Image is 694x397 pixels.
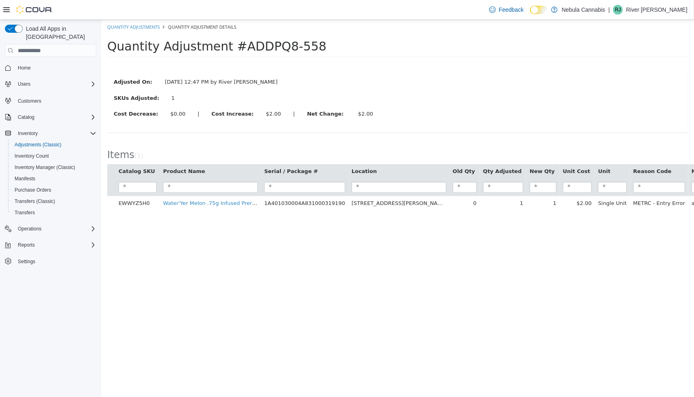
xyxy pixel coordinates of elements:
[499,6,524,14] span: Feedback
[57,58,183,66] div: [DATE] 12:47 PM by River [PERSON_NAME]
[15,112,38,122] button: Catalog
[6,129,33,141] span: Items
[15,63,34,73] a: Home
[15,63,96,73] span: Home
[11,174,38,184] a: Manifests
[11,140,96,150] span: Adjustments (Classic)
[8,207,100,218] button: Transfers
[15,112,96,122] span: Catalog
[11,151,52,161] a: Inventory Count
[6,19,225,34] span: Quantity Adjustment #ADDPQ8-558
[425,176,458,191] td: 1
[18,226,42,232] span: Operations
[15,224,96,234] span: Operations
[486,2,527,18] a: Feedback
[15,224,45,234] button: Operations
[15,129,96,138] span: Inventory
[458,176,494,191] td: $2.00
[18,130,38,137] span: Inventory
[382,148,422,156] button: Qty Adjusted
[15,79,34,89] button: Users
[2,95,100,106] button: Customers
[15,141,62,148] span: Adjustments (Classic)
[8,196,100,207] button: Transfers (Classic)
[18,81,30,87] span: Users
[532,148,572,156] button: Reason Code
[8,139,100,150] button: Adjustments (Classic)
[11,196,58,206] a: Transfers (Classic)
[497,148,511,156] button: Unit
[494,176,529,191] td: Single Unit
[14,176,59,191] td: EWWYZ5H0
[529,176,587,191] td: METRC - Entry Error
[562,5,605,15] p: Nebula Cannabis
[165,90,180,98] div: $2.00
[2,78,100,90] button: Users
[18,114,34,120] span: Catalog
[18,98,41,104] span: Customers
[462,148,490,156] button: Unit Cost
[257,90,272,98] div: $2.00
[200,90,251,98] label: Net Change:
[6,74,64,82] label: SKUs Adjusted:
[8,184,100,196] button: Purchase Orders
[11,163,79,172] a: Inventory Manager (Classic)
[62,180,170,186] a: Water'Yer Melon .75g Infused Preroll (HV)
[15,96,45,106] a: Customers
[379,176,425,191] td: 1
[615,5,621,15] span: RJ
[15,257,38,266] a: Settings
[15,256,96,266] span: Settings
[6,90,63,98] label: Cost Decrease:
[17,148,55,156] button: Catalog SKU
[8,150,100,162] button: Inventory Count
[15,187,51,193] span: Purchase Orders
[609,5,610,15] p: |
[90,90,104,98] label: |
[15,95,96,106] span: Customers
[62,148,106,156] button: Product Name
[15,240,38,250] button: Reports
[15,175,35,182] span: Manifests
[11,140,65,150] a: Adjustments (Classic)
[11,174,96,184] span: Manifests
[15,79,96,89] span: Users
[11,208,38,218] a: Transfers
[11,185,96,195] span: Purchase Orders
[6,58,57,66] label: Adjusted On:
[15,209,35,216] span: Transfers
[11,185,55,195] a: Purchase Orders
[18,242,35,248] span: Reports
[104,90,159,98] label: Cost Increase:
[70,74,155,82] div: 1
[352,148,376,156] button: Old Qty
[11,151,96,161] span: Inventory Count
[2,62,100,74] button: Home
[613,5,623,15] div: River Jane Valentine
[2,223,100,234] button: Operations
[33,133,42,140] small: ( )
[16,6,53,14] img: Cova
[8,162,100,173] button: Inventory Manager (Classic)
[15,198,55,205] span: Transfers (Classic)
[250,148,277,156] button: Location
[429,148,455,156] button: New Qty
[2,128,100,139] button: Inventory
[5,59,96,288] nav: Complex example
[2,239,100,251] button: Reports
[6,4,59,10] a: Quantity Adjustments
[250,180,467,186] span: [STREET_ADDRESS][PERSON_NAME] [GEOGRAPHIC_DATA], OR 97266 (Sales Floor)
[18,65,31,71] span: Home
[15,153,49,159] span: Inventory Count
[530,6,547,14] input: Dark Mode
[626,5,688,15] p: River [PERSON_NAME]
[160,176,247,191] td: 1A401030004A831000319190
[18,258,35,265] span: Settings
[15,240,96,250] span: Reports
[11,196,96,206] span: Transfers (Classic)
[2,256,100,267] button: Settings
[69,90,84,98] div: $0.00
[163,148,219,156] button: Serial / Package #
[186,90,199,98] label: |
